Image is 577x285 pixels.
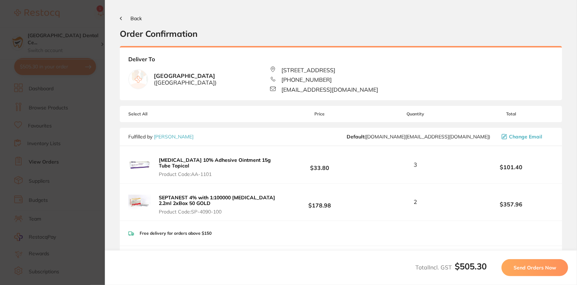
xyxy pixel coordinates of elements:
button: Send Orders Now [502,259,568,276]
a: [PERSON_NAME] [154,133,194,140]
b: Default [347,133,364,140]
img: djhkZ3M2cQ [128,191,151,213]
span: Product Code: SP-4090-100 [159,209,275,215]
span: Change Email [509,134,542,139]
b: [GEOGRAPHIC_DATA] [154,73,217,86]
b: SEPTANEST 4% with 1:100000 [MEDICAL_DATA] 2.2ml 2xBox 50 GOLD [159,194,275,206]
button: Back [120,16,142,21]
b: $505.30 [455,261,487,272]
span: Total Incl. GST [415,264,487,271]
button: SEPTANEST 4% with 1:100000 [MEDICAL_DATA] 2.2ml 2xBox 50 GOLD Product Code:SP-4090-100 [157,194,277,215]
p: Fulfilled by [128,134,194,139]
span: Quantity [362,112,469,116]
span: Product Code: AA-1101 [159,171,275,177]
button: Change Email [499,133,554,140]
span: Select All [128,112,199,116]
b: $357.96 [469,201,554,207]
span: customer.care@henryschein.com.au [347,134,490,139]
span: ( [GEOGRAPHIC_DATA] ) [154,79,217,86]
span: [EMAIL_ADDRESS][DOMAIN_NAME] [281,86,378,93]
span: Price [277,112,362,116]
span: [STREET_ADDRESS] [281,67,335,73]
button: [MEDICAL_DATA] 10% Adhesive Ointment 15g Tube Topical Product Code:AA-1101 [157,157,277,177]
b: [MEDICAL_DATA] 10% Adhesive Ointment 15g Tube Topical [159,157,271,169]
b: Deliver To [128,56,554,67]
img: empty.jpg [129,70,148,89]
b: $178.98 [277,195,362,209]
p: Free delivery for orders above $150 [140,231,212,236]
span: Send Orders Now [514,264,556,271]
span: [PHONE_NUMBER] [281,76,332,83]
span: Back [130,15,142,22]
span: 3 [414,161,417,168]
b: $101.40 [469,164,554,170]
span: Total [469,112,554,116]
h2: Order Confirmation [120,28,562,39]
img: NWx3M2RuMQ [128,153,151,176]
span: 2 [414,199,417,205]
b: $33.80 [277,158,362,171]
